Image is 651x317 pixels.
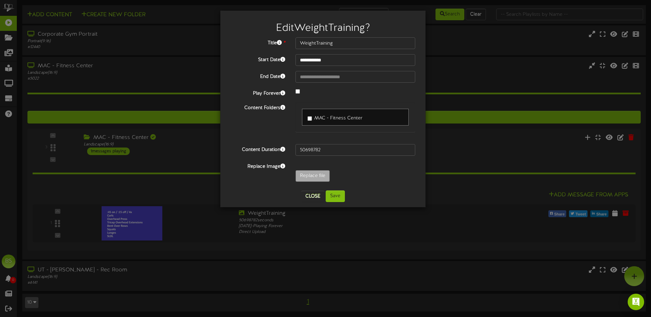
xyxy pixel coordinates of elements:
[307,116,312,121] input: MAC - Fitness Center
[326,190,345,202] button: Save
[225,88,290,97] label: Play Forever
[295,37,415,49] input: Title
[295,144,415,156] input: 15
[225,37,290,47] label: Title
[628,294,644,310] div: Open Intercom Messenger
[225,54,290,63] label: Start Date
[314,116,362,121] span: MAC - Fitness Center
[225,144,290,153] label: Content Duration
[225,102,290,111] label: Content Folders
[301,191,324,202] button: Close
[225,71,290,80] label: End Date
[225,161,290,170] label: Replace Image
[231,23,415,34] h2: Edit WeightTraining ?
